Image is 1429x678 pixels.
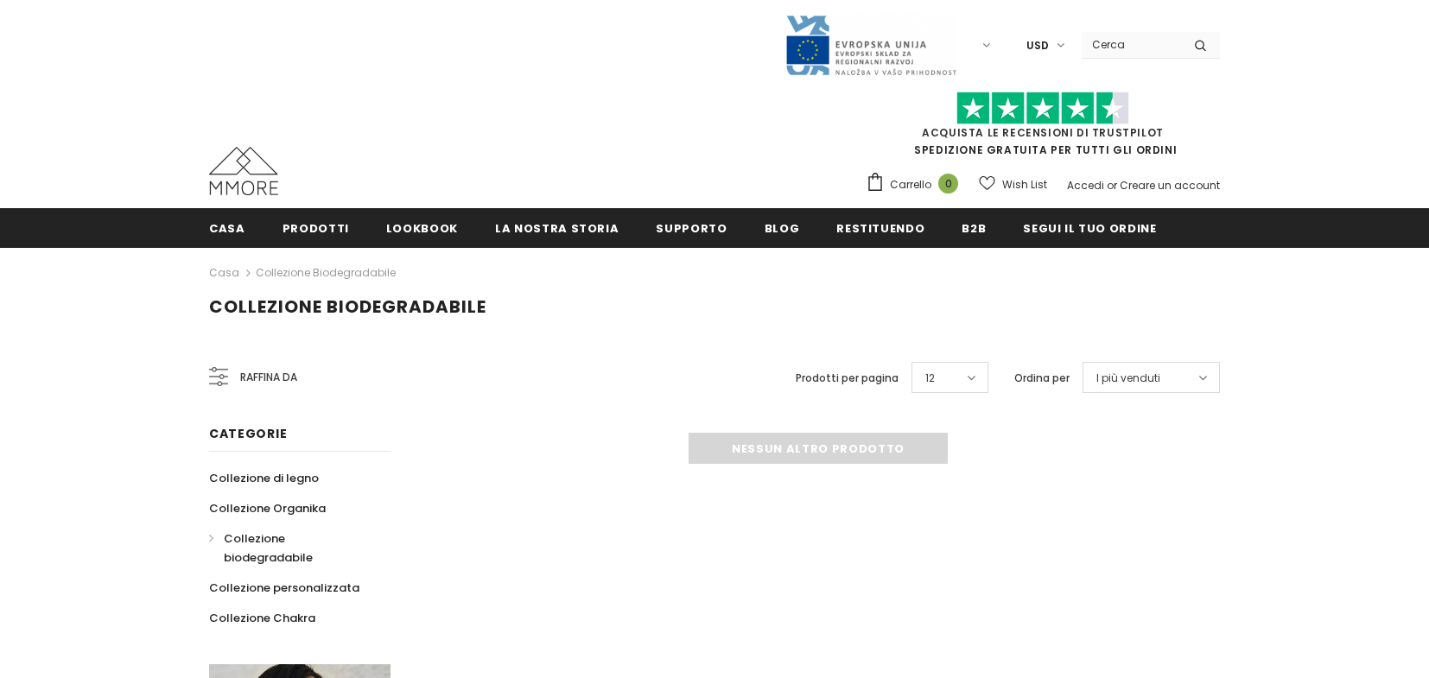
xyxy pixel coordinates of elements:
span: Carrello [890,176,931,193]
span: La nostra storia [495,220,619,237]
input: Search Site [1082,32,1181,57]
span: Collezione di legno [209,470,319,486]
label: Ordina per [1014,370,1070,387]
span: Collezione personalizzata [209,580,359,596]
a: Casa [209,208,245,247]
img: Casi MMORE [209,147,278,195]
span: supporto [656,220,727,237]
a: Carrello 0 [866,172,967,198]
a: Collezione Chakra [209,603,315,633]
span: Categorie [209,425,287,442]
a: Creare un account [1120,178,1220,193]
img: Fidati di Pilot Stars [956,92,1129,125]
span: Collezione Organika [209,500,326,516]
span: USD [1026,37,1049,54]
a: La nostra storia [495,208,619,247]
a: Collezione personalizzata [209,573,359,603]
a: Accedi [1067,178,1104,193]
span: Collezione Chakra [209,610,315,626]
a: Collezione Organika [209,493,326,523]
span: Lookbook [386,220,458,237]
a: Collezione biodegradabile [209,523,372,573]
span: B2B [962,220,986,237]
span: SPEDIZIONE GRATUITA PER TUTTI GLI ORDINI [866,99,1220,157]
a: Segui il tuo ordine [1023,208,1156,247]
a: Prodotti [283,208,349,247]
a: Collezione biodegradabile [256,265,396,280]
label: Prodotti per pagina [796,370,899,387]
a: Javni Razpis [784,37,957,52]
a: Collezione di legno [209,463,319,493]
a: supporto [656,208,727,247]
a: Casa [209,263,239,283]
span: Collezione biodegradabile [209,295,486,319]
a: Acquista le recensioni di TrustPilot [922,125,1164,140]
a: Restituendo [836,208,924,247]
span: or [1107,178,1117,193]
span: 12 [925,370,935,387]
span: Wish List [1002,176,1047,193]
span: Prodotti [283,220,349,237]
span: I più venduti [1096,370,1160,387]
span: Casa [209,220,245,237]
a: Blog [765,208,800,247]
span: Segui il tuo ordine [1023,220,1156,237]
span: 0 [938,174,958,193]
span: Blog [765,220,800,237]
span: Collezione biodegradabile [224,530,313,566]
a: Wish List [979,169,1047,200]
a: B2B [962,208,986,247]
span: Raffina da [240,368,297,387]
img: Javni Razpis [784,14,957,77]
span: Restituendo [836,220,924,237]
a: Lookbook [386,208,458,247]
